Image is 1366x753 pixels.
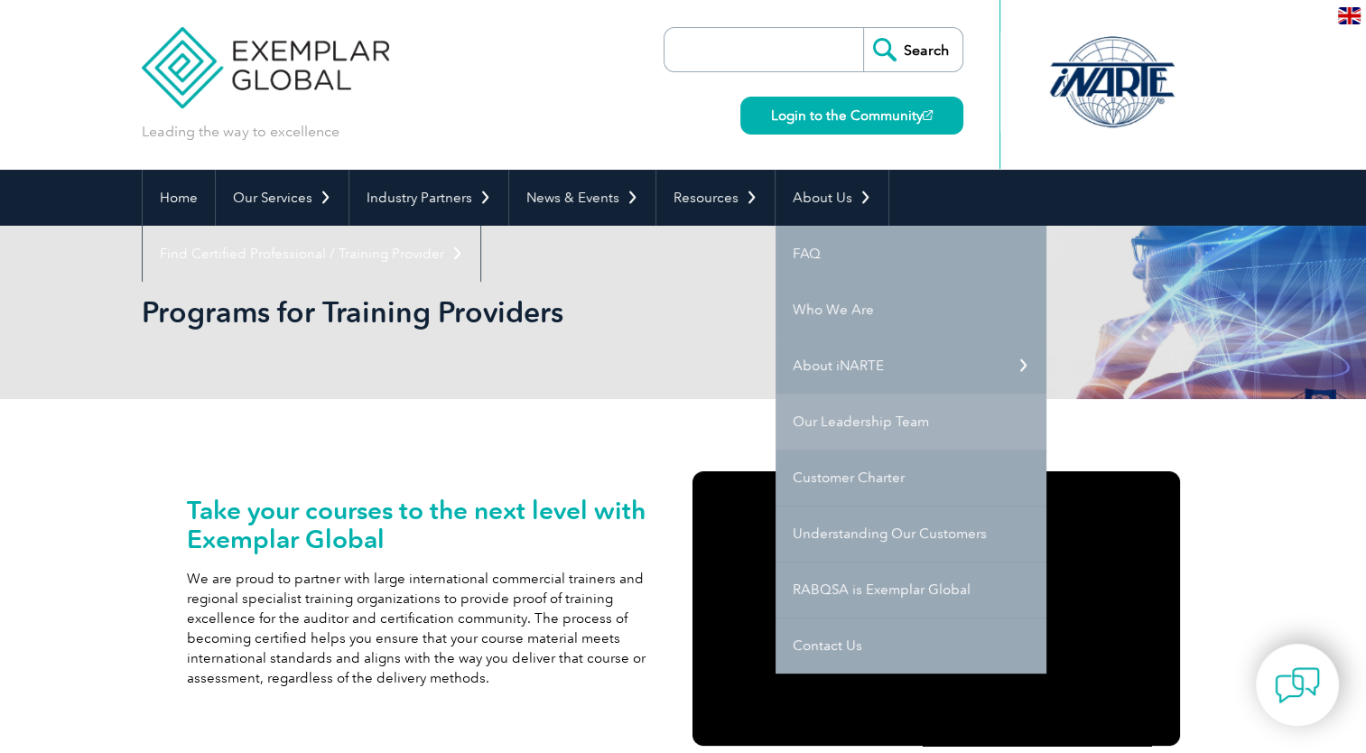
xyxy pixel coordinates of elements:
[863,28,962,71] input: Search
[776,338,1046,394] a: About iNARTE
[776,506,1046,562] a: Understanding Our Customers
[142,122,339,142] p: Leading the way to excellence
[216,170,348,226] a: Our Services
[349,170,508,226] a: Industry Partners
[776,394,1046,450] a: Our Leadership Team
[142,298,900,327] h2: Programs for Training Providers
[776,170,888,226] a: About Us
[776,618,1046,674] a: Contact Us
[143,226,480,282] a: Find Certified Professional / Training Provider
[187,569,674,688] p: We are proud to partner with large international commercial trainers and regional specialist trai...
[187,496,674,553] h2: Take your courses to the next level with Exemplar Global
[1338,7,1361,24] img: en
[509,170,655,226] a: News & Events
[1275,663,1320,708] img: contact-chat.png
[923,110,933,120] img: open_square.png
[740,97,963,135] a: Login to the Community
[776,282,1046,338] a: Who We Are
[776,226,1046,282] a: FAQ
[143,170,215,226] a: Home
[656,170,775,226] a: Resources
[776,562,1046,618] a: RABQSA is Exemplar Global
[776,450,1046,506] a: Customer Charter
